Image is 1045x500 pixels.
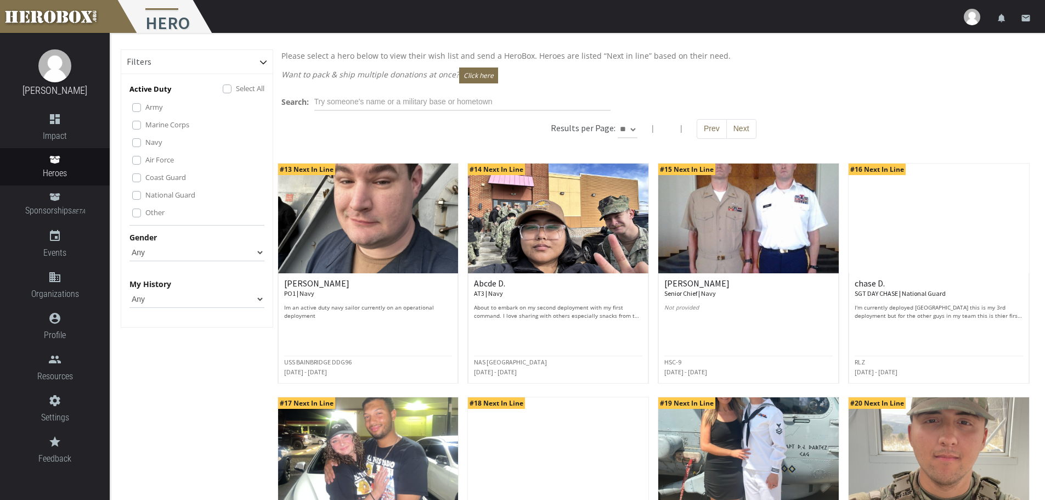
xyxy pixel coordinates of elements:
input: Try someone's name or a military base or hometown [314,93,611,111]
button: Next [726,119,756,139]
small: [DATE] - [DATE] [664,368,707,376]
span: #20 Next In Line [849,397,906,409]
span: #16 Next In Line [849,164,906,175]
p: I'm currently deployed [GEOGRAPHIC_DATA] this is my 3rd deployment but for the other guys in my t... [855,304,1023,320]
h6: chase D. [855,279,1023,298]
small: AT3 | Navy [474,289,503,297]
small: USS BAINBRIDGE DDG96 [284,358,352,366]
label: Coast Guard [145,171,186,183]
h6: Abcde D. [474,279,642,298]
label: Select All [236,82,264,94]
a: #14 Next In Line Abcde D. AT3 | Navy About to embark on my second deployment with my first comman... [467,163,649,384]
small: SGT DAY CHASE | National Guard [855,289,946,297]
span: #14 Next In Line [468,164,525,175]
small: BETA [72,208,85,215]
h6: Filters [127,57,151,67]
p: Im an active duty navy sailor currently on an operational deployment [284,304,453,320]
p: About to embark on my second deployment with my first command. I love sharing with others especia... [474,304,642,320]
span: | [651,123,655,133]
label: Gender [129,231,157,244]
small: PO1 | Navy [284,289,314,297]
span: | [679,123,684,133]
small: Senior Chief | Navy [664,289,716,297]
a: #15 Next In Line [PERSON_NAME] Senior Chief | Navy Not provided HSC-9 [DATE] - [DATE] [658,163,839,384]
small: [DATE] - [DATE] [284,368,327,376]
button: Prev [697,119,727,139]
a: #13 Next In Line [PERSON_NAME] PO1 | Navy Im an active duty navy sailor currently on an operation... [278,163,459,384]
img: user-image [964,9,980,25]
a: [PERSON_NAME] [22,85,87,96]
p: Active Duty [129,83,171,95]
label: Marine Corps [145,119,189,131]
a: #16 Next In Line chase D. SGT DAY CHASE | National Guard I'm currently deployed [GEOGRAPHIC_DATA]... [848,163,1030,384]
span: #18 Next In Line [468,397,525,409]
small: [DATE] - [DATE] [855,368,897,376]
small: [DATE] - [DATE] [474,368,517,376]
span: #13 Next In Line [278,164,335,175]
h6: [PERSON_NAME] [284,279,453,298]
label: National Guard [145,189,195,201]
small: RLZ [855,358,865,366]
h6: Results per Page: [551,122,615,133]
i: email [1021,13,1031,23]
span: #15 Next In Line [658,164,715,175]
label: Navy [145,136,162,148]
p: Please select a hero below to view their wish list and send a HeroBox. Heroes are listed “Next in... [281,49,1026,62]
span: #17 Next In Line [278,397,335,409]
small: NAS [GEOGRAPHIC_DATA] [474,358,547,366]
i: notifications [997,13,1007,23]
span: #19 Next In Line [658,397,715,409]
label: Army [145,101,163,113]
label: Search: [281,95,309,108]
h6: [PERSON_NAME] [664,279,833,298]
p: Not provided [664,304,833,320]
label: Air Force [145,154,174,166]
small: HSC-9 [664,358,681,366]
label: My History [129,278,171,290]
button: Click here [459,68,498,83]
label: Other [145,206,165,218]
img: image [38,49,71,82]
p: Want to pack & ship multiple donations at once? [281,68,1026,83]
